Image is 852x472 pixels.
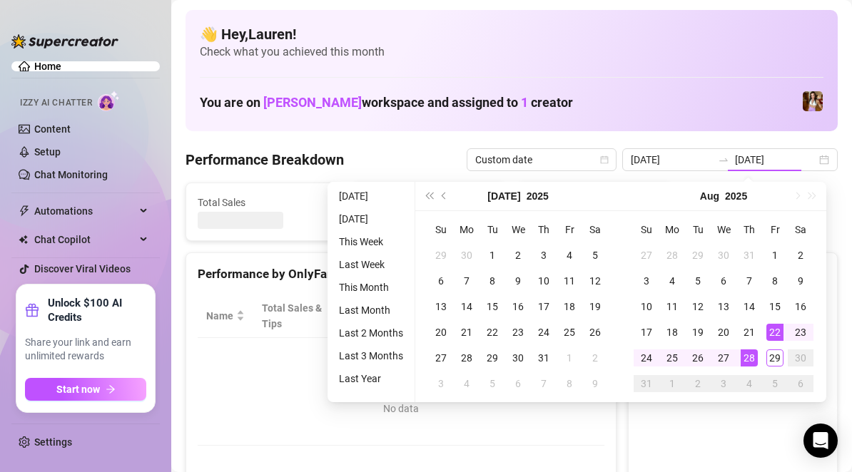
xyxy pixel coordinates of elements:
[253,294,343,338] th: Total Sales & Tips
[186,150,344,170] h4: Performance Breakdown
[803,424,838,458] div: Open Intercom Messenger
[735,152,816,168] input: End date
[34,228,136,251] span: Chat Copilot
[263,95,362,110] span: [PERSON_NAME]
[509,294,604,338] th: Chat Conversion
[445,300,490,332] span: Sales / Hour
[48,296,146,324] strong: Unlock $100 AI Credits
[631,152,712,168] input: Start date
[364,195,495,210] span: Active Chats
[11,34,118,48] img: logo-BBDzfeDw.svg
[529,195,660,210] span: Messages Sent
[98,91,120,111] img: AI Chatter
[34,123,71,135] a: Content
[718,154,729,165] span: swap-right
[25,336,146,364] span: Share your link and earn unlimited rewards
[200,44,823,60] span: Check what you achieved this month
[518,300,584,332] span: Chat Conversion
[198,294,253,338] th: Name
[640,265,826,284] div: Sales by OnlyFans Creator
[34,146,61,158] a: Setup
[198,265,604,284] div: Performance by OnlyFans Creator
[34,200,136,222] span: Automations
[20,96,92,110] span: Izzy AI Chatter
[34,169,108,180] a: Chat Monitoring
[34,436,72,448] a: Settings
[206,308,233,324] span: Name
[200,95,573,111] h1: You are on workspace and assigned to creator
[521,95,528,110] span: 1
[25,303,39,317] span: gift
[106,384,116,394] span: arrow-right
[475,149,608,170] span: Custom date
[212,401,590,416] div: No data
[600,155,609,164] span: calendar
[198,195,328,210] span: Total Sales
[25,378,146,401] button: Start nowarrow-right
[262,300,323,332] span: Total Sales & Tips
[34,263,131,275] a: Discover Viral Videos
[56,384,100,395] span: Start now
[718,154,729,165] span: to
[19,205,30,217] span: thunderbolt
[437,294,509,338] th: Sales / Hour
[200,24,823,44] h4: 👋 Hey, Lauren !
[803,91,823,111] img: Elena
[19,235,28,245] img: Chat Copilot
[352,300,417,332] div: Est. Hours Worked
[34,61,61,72] a: Home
